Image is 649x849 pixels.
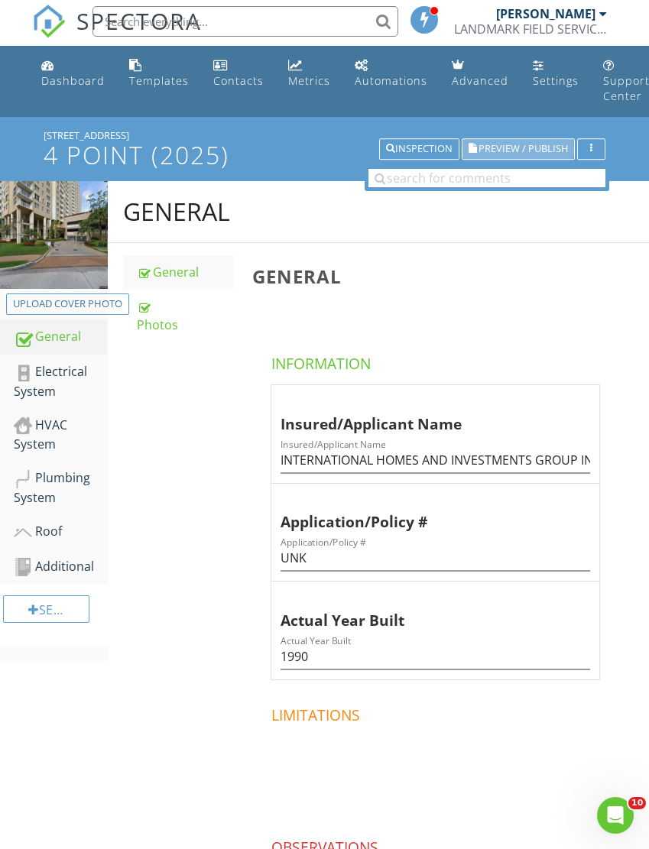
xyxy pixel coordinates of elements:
[13,297,122,312] div: Upload cover photo
[533,73,579,88] div: Settings
[3,595,89,623] div: Section
[386,144,453,154] div: Inspection
[123,52,195,96] a: Templates
[252,266,625,287] h3: General
[14,416,108,454] div: HVAC System
[355,73,427,88] div: Automations
[137,263,234,281] div: General
[281,546,590,571] input: Application/Policy #
[213,73,264,88] div: Contacts
[32,18,202,50] a: SPECTORA
[32,5,66,38] img: The Best Home Inspection Software - Spectora
[288,73,330,88] div: Metrics
[92,6,398,37] input: Search everything...
[207,52,270,96] a: Contacts
[628,797,646,809] span: 10
[281,588,574,632] div: Actual Year Built
[479,144,568,154] span: Preview / Publish
[14,557,108,577] div: Additional
[14,468,108,507] div: Plumbing System
[281,448,590,473] input: Insured/Applicant Name
[14,327,108,347] div: General
[35,52,111,96] a: Dashboard
[281,644,590,669] input: Actual Year Built
[368,169,605,187] input: search for comments
[462,138,575,160] button: Preview / Publish
[271,699,605,725] h4: Limitations
[597,797,634,834] iframe: Intercom live chat
[6,293,129,315] button: Upload cover photo
[281,391,574,436] div: Insured/Applicant Name
[454,21,607,37] div: LANDMARK FIELD SERVICES
[123,196,230,227] div: General
[41,73,105,88] div: Dashboard
[271,348,605,374] h4: Information
[446,52,514,96] a: Advanced
[527,52,585,96] a: Settings
[462,141,575,154] a: Preview / Publish
[349,52,433,96] a: Automations (Basic)
[129,73,189,88] div: Templates
[379,138,459,160] button: Inspection
[281,490,574,534] div: Application/Policy #
[282,52,336,96] a: Metrics
[496,6,595,21] div: [PERSON_NAME]
[14,362,108,400] div: Electrical System
[44,129,605,141] div: [STREET_ADDRESS]
[44,141,605,168] h1: 4 POINT (2025)
[14,522,108,542] div: Roof
[452,73,508,88] div: Advanced
[137,297,234,334] div: Photos
[379,141,459,154] a: Inspection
